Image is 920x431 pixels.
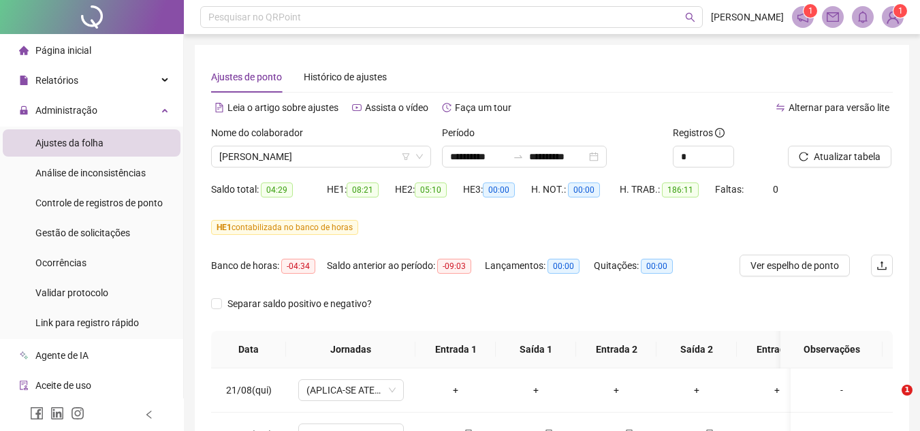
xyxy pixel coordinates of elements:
span: 05:10 [415,182,447,197]
div: Lançamentos: [485,258,594,274]
th: Entrada 1 [415,331,496,368]
span: audit [19,381,29,390]
div: Saldo anterior ao período: [327,258,485,274]
span: Registros [673,125,725,140]
span: Assista o vídeo [365,102,428,113]
span: notification [797,11,809,23]
span: Observações [791,342,872,357]
div: + [748,383,806,398]
span: left [144,410,154,419]
span: home [19,46,29,55]
th: Jornadas [286,331,415,368]
span: filter [402,153,410,161]
span: Validar protocolo [35,287,108,298]
span: 00:00 [483,182,515,197]
span: Histórico de ajustes [304,71,387,82]
span: Ver espelho de ponto [750,258,839,273]
span: 21/08(qui) [226,385,272,396]
th: Entrada 3 [737,331,817,368]
div: Banco de horas: [211,258,327,274]
span: Ajustes de ponto [211,71,282,82]
button: Atualizar tabela [788,146,891,167]
span: Controle de registros de ponto [35,197,163,208]
span: down [415,153,424,161]
span: Atualizar tabela [814,149,881,164]
span: Faltas: [715,184,746,195]
span: facebook [30,406,44,420]
span: [PERSON_NAME] [711,10,784,25]
span: 08:21 [347,182,379,197]
sup: 1 [804,4,817,18]
span: Agente de IA [35,350,89,361]
div: HE 1: [327,182,395,197]
span: youtube [352,103,362,112]
div: Quitações: [594,258,689,274]
div: + [667,383,726,398]
th: Saída 1 [496,331,576,368]
span: Aceite de uso [35,380,91,391]
span: to [513,151,524,162]
span: Ocorrências [35,257,86,268]
span: 00:00 [548,259,580,274]
span: Gestão de solicitações [35,227,130,238]
span: Relatórios [35,75,78,86]
span: history [442,103,451,112]
span: 1 [902,385,913,396]
span: Alternar para versão lite [789,102,889,113]
span: file-text [215,103,224,112]
span: bell [857,11,869,23]
span: swap-right [513,151,524,162]
div: + [507,383,565,398]
span: swap [776,103,785,112]
div: - [802,383,882,398]
img: 75567 [883,7,903,27]
label: Nome do colaborador [211,125,312,140]
span: contabilizada no banco de horas [211,220,358,235]
th: Saída 2 [656,331,737,368]
span: ALEXSANDERSON FERREIRA DE SOUSA [219,146,423,167]
div: + [426,383,485,398]
span: 1 [808,6,813,16]
span: 04:29 [261,182,293,197]
span: 186:11 [662,182,699,197]
span: HE 1 [217,223,232,232]
span: Análise de inconsistências [35,167,146,178]
div: HE 2: [395,182,463,197]
div: H. TRAB.: [620,182,715,197]
span: reload [799,152,808,161]
iframe: Intercom live chat [874,385,906,417]
th: Observações [780,331,883,368]
span: lock [19,106,29,115]
span: 00:00 [568,182,600,197]
span: (APLICA-SE ATESTADO) [306,380,396,400]
div: H. NOT.: [531,182,620,197]
button: Ver espelho de ponto [740,255,850,276]
span: Faça um tour [455,102,511,113]
label: Período [442,125,483,140]
span: mail [827,11,839,23]
span: instagram [71,406,84,420]
div: Saldo total: [211,182,327,197]
span: Página inicial [35,45,91,56]
span: Ajustes da folha [35,138,104,148]
th: Data [211,331,286,368]
span: file [19,76,29,85]
th: Entrada 2 [576,331,656,368]
span: Leia o artigo sobre ajustes [227,102,338,113]
span: -09:03 [437,259,471,274]
div: HE 3: [463,182,531,197]
span: upload [876,260,887,271]
span: -04:34 [281,259,315,274]
span: info-circle [715,128,725,138]
span: Administração [35,105,97,116]
sup: Atualize o seu contato no menu Meus Dados [893,4,907,18]
span: linkedin [50,406,64,420]
span: 00:00 [641,259,673,274]
span: search [685,12,695,22]
span: Separar saldo positivo e negativo? [222,296,377,311]
span: Link para registro rápido [35,317,139,328]
span: 1 [898,6,903,16]
span: 0 [773,184,778,195]
div: + [587,383,646,398]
